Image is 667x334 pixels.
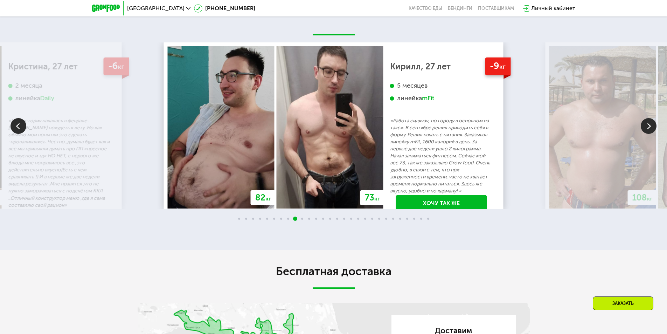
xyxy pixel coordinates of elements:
span: кг [647,195,653,202]
p: «Моя история началась в феврале .[PERSON_NAME] похудеть к лету .Но как обычно мои попытки это сде... [8,117,111,209]
div: поставщикам [478,6,514,11]
div: Daily [40,94,55,102]
div: mFit [422,94,434,102]
div: 82 [251,190,276,205]
img: Slide right [641,118,656,134]
a: [PHONE_NUMBER] [194,4,255,13]
div: 2 месяца [8,82,111,90]
a: Хочу так же [14,209,105,225]
span: кг [374,195,380,202]
a: Хочу так же [396,195,487,211]
div: Кристина, 27 лет [8,63,111,70]
div: -9 [485,57,510,75]
div: Личный кабинет [531,4,575,13]
div: линейка [8,94,111,102]
img: Slide left [11,118,26,134]
div: Заказать [593,296,653,310]
div: 73 [360,190,384,205]
span: [GEOGRAPHIC_DATA] [127,6,185,11]
span: кг [499,63,506,71]
div: 108 [628,190,657,205]
div: Кирилл, 27 лет [390,63,493,70]
span: кг [265,195,271,202]
a: Вендинги [448,6,472,11]
div: -6 [103,57,129,75]
a: Качество еды [409,6,442,11]
h2: Бесплатная доставка [138,264,530,278]
div: линейка [390,94,493,102]
p: «Работа сидячая, по городу в основном на такси. В сентябре решил приводить себя в форму. Решил на... [390,117,493,195]
div: 5 месяцев [390,82,493,90]
span: кг [118,63,124,71]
